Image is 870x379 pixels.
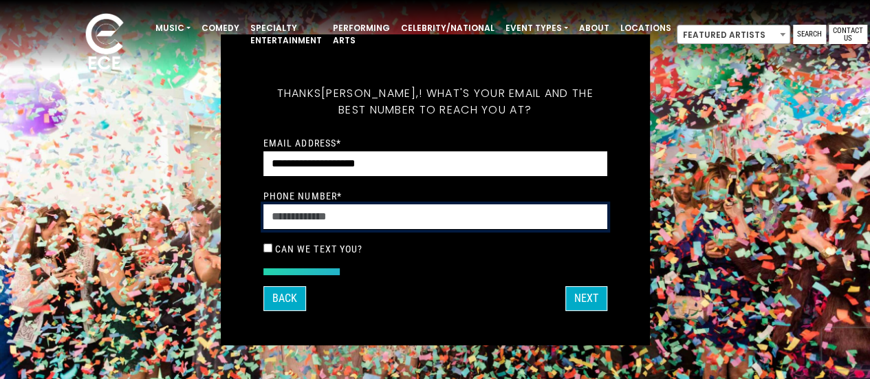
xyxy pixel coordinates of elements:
[829,25,867,44] a: Contact Us
[245,17,327,52] a: Specialty Entertainment
[263,190,342,202] label: Phone Number
[565,286,607,311] button: Next
[793,25,826,44] a: Search
[263,286,306,311] button: Back
[321,85,419,101] span: [PERSON_NAME],
[615,17,677,40] a: Locations
[327,17,395,52] a: Performing Arts
[500,17,574,40] a: Event Types
[677,25,790,44] span: Featured Artists
[196,17,245,40] a: Comedy
[70,10,139,76] img: ece_new_logo_whitev2-1.png
[263,69,607,135] h5: Thanks ! What's your email and the best number to reach you at?
[677,25,790,45] span: Featured Artists
[275,243,363,255] label: Can we text you?
[395,17,500,40] a: Celebrity/National
[150,17,196,40] a: Music
[263,137,342,149] label: Email Address
[574,17,615,40] a: About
